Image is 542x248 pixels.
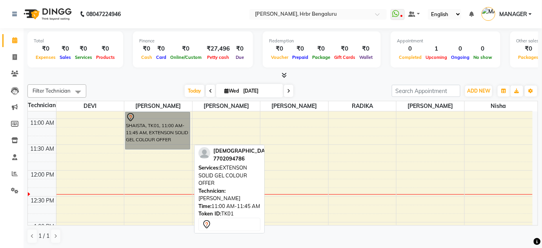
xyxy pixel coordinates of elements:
[310,44,332,53] div: ₹0
[198,164,220,171] span: Services:
[73,55,94,60] span: Services
[517,55,541,60] span: Packages
[193,101,260,111] span: [PERSON_NAME]
[29,145,56,153] div: 11:30 AM
[198,210,221,217] span: Token ID:
[329,101,396,111] span: RADIKA
[139,38,247,44] div: Finance
[397,44,424,53] div: 0
[29,171,56,179] div: 12:00 PM
[332,55,357,60] span: Gift Cards
[465,101,533,111] span: nisha
[86,3,121,25] b: 08047224946
[234,55,246,60] span: Due
[33,222,56,231] div: 1:00 PM
[482,7,495,21] img: MANAGER
[73,44,94,53] div: ₹0
[198,188,226,194] span: Technician:
[28,101,56,109] div: Technician
[34,38,117,44] div: Total
[198,202,260,210] div: 11:00 AM-11:45 AM
[198,164,247,186] span: EXTENSON SOLID GEL COLOUR OFFER
[139,55,154,60] span: Cash
[424,55,449,60] span: Upcoming
[20,3,74,25] img: logo
[332,44,357,53] div: ₹0
[269,38,375,44] div: Redemption
[38,232,49,240] span: 1 / 1
[449,55,471,60] span: Ongoing
[198,210,260,218] div: TK01
[198,147,210,159] img: profile
[124,101,192,111] span: [PERSON_NAME]
[154,55,168,60] span: Card
[168,44,204,53] div: ₹0
[397,55,424,60] span: Completed
[58,44,73,53] div: ₹0
[290,44,310,53] div: ₹0
[517,44,541,53] div: ₹0
[213,148,273,154] span: [DEMOGRAPHIC_DATA]
[213,155,273,163] div: 7702094786
[204,44,233,53] div: ₹27,496
[392,85,460,97] input: Search Appointment
[449,44,471,53] div: 0
[154,44,168,53] div: ₹0
[357,55,375,60] span: Wallet
[269,55,290,60] span: Voucher
[185,85,204,97] span: Today
[94,44,117,53] div: ₹0
[471,44,494,53] div: 0
[168,55,204,60] span: Online/Custom
[260,101,328,111] span: [PERSON_NAME]
[56,101,124,111] span: DEVI
[467,88,490,94] span: ADD NEW
[357,44,375,53] div: ₹0
[397,38,494,44] div: Appointment
[34,55,58,60] span: Expenses
[29,119,56,127] div: 11:00 AM
[290,55,310,60] span: Prepaid
[269,44,290,53] div: ₹0
[94,55,117,60] span: Products
[465,86,492,97] button: ADD NEW
[222,88,241,94] span: Wed
[198,187,260,202] div: [PERSON_NAME]
[310,55,332,60] span: Package
[139,44,154,53] div: ₹0
[499,10,527,18] span: MANAGER
[198,203,211,209] span: Time:
[58,55,73,60] span: Sales
[396,101,464,111] span: [PERSON_NAME]
[233,44,247,53] div: ₹0
[29,197,56,205] div: 12:30 PM
[34,44,58,53] div: ₹0
[471,55,494,60] span: No show
[241,85,280,97] input: 2025-09-03
[33,88,71,94] span: Filter Technician
[206,55,231,60] span: Petty cash
[424,44,449,53] div: 1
